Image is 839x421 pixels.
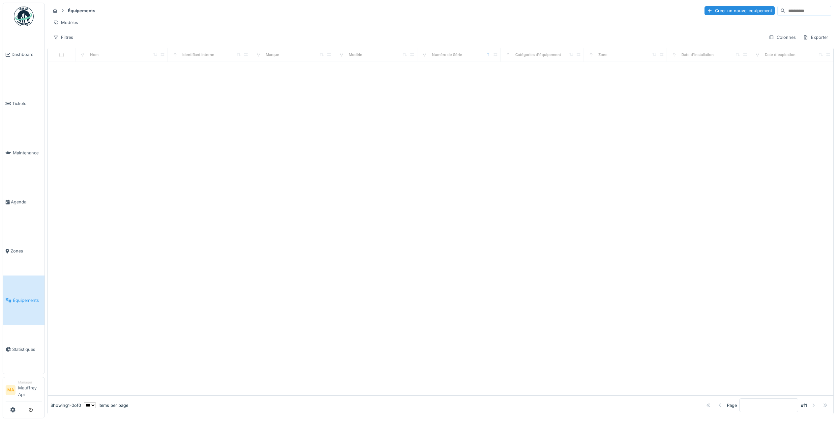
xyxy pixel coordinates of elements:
strong: of 1 [801,402,807,408]
div: Showing 1 - 0 of 0 [50,402,81,408]
a: Maintenance [3,128,45,177]
div: items per page [84,402,128,408]
strong: Équipements [65,8,98,14]
span: Dashboard [12,51,42,58]
span: Zones [11,248,42,254]
div: Date d'Installation [681,52,714,58]
div: Filtres [50,33,76,42]
div: Page [727,402,737,408]
div: Modèles [50,18,81,27]
div: Exporter [800,33,831,42]
div: Modèle [349,52,362,58]
div: Date d'expiration [765,52,795,58]
div: Colonnes [766,33,799,42]
a: Zones [3,226,45,276]
div: Numéro de Série [432,52,462,58]
div: Nom [90,52,99,58]
span: Tickets [12,100,42,107]
a: Agenda [3,177,45,226]
div: Identifiant interne [182,52,214,58]
a: MA ManagerMauffrey Api [6,380,42,402]
div: Marque [266,52,279,58]
span: Maintenance [13,150,42,156]
a: Équipements [3,276,45,325]
li: MA [6,385,15,395]
a: Dashboard [3,30,45,79]
a: Statistiques [3,325,45,374]
span: Équipements [13,297,42,303]
span: Statistiques [12,346,42,353]
span: Agenda [11,199,42,205]
div: Créer un nouvel équipement [704,6,775,15]
div: Catégories d'équipement [515,52,561,58]
img: Badge_color-CXgf-gQk.svg [14,7,34,26]
a: Tickets [3,79,45,128]
li: Mauffrey Api [18,380,42,400]
div: Manager [18,380,42,385]
div: Zone [598,52,608,58]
